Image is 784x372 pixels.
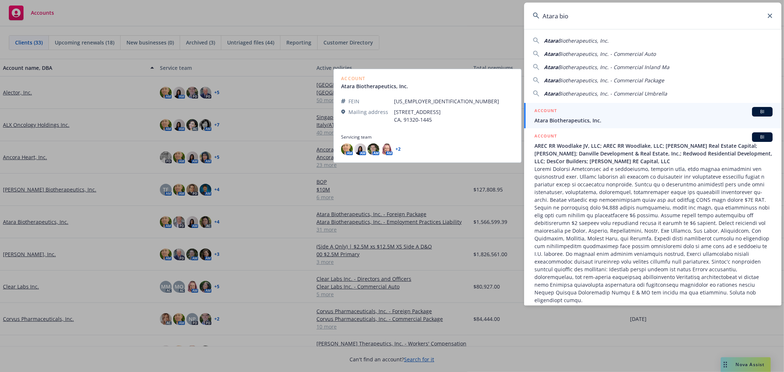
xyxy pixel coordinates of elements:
[558,90,667,97] span: Biotherapeutics, Inc. - Commercial Umbrella
[544,64,558,71] span: Atara
[524,128,781,308] a: ACCOUNTBIAREC RR Woodlake JV, LLC; AREC RR Woodlake, LLC; [PERSON_NAME] Real Estate Capital; [PER...
[534,117,773,124] span: Atara Biotherapeutics, Inc.
[558,50,656,57] span: Biotherapeutics, Inc. - Commercial Auto
[558,64,669,71] span: Biotherapeutics, Inc. - Commercial Inland Ma
[544,37,558,44] span: Atara
[544,90,558,97] span: Atara
[558,77,664,84] span: Biotherapeutics, Inc. - Commercial Package
[534,107,557,116] h5: ACCOUNT
[755,108,770,115] span: BI
[534,142,773,165] span: AREC RR Woodlake JV, LLC; AREC RR Woodlake, LLC; [PERSON_NAME] Real Estate Capital; [PERSON_NAME]...
[544,77,558,84] span: Atara
[534,132,557,141] h5: ACCOUNT
[534,165,773,304] span: Loremi Dolorsi Ametconsec ad e seddoeiusmo, temporin utla, etdo magnaa enimadmini ven quisnostrud...
[544,50,558,57] span: Atara
[558,37,609,44] span: Biotherapeutics, Inc.
[755,134,770,140] span: BI
[524,103,781,128] a: ACCOUNTBIAtara Biotherapeutics, Inc.
[524,3,781,29] input: Search...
